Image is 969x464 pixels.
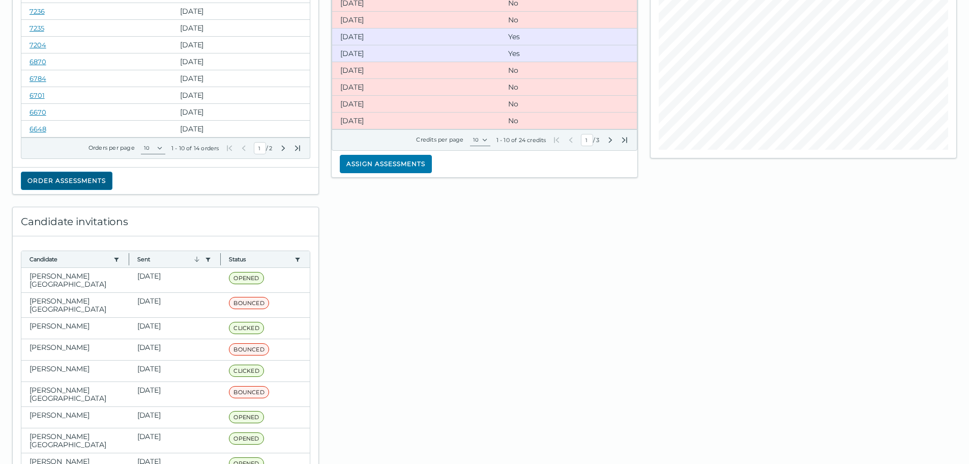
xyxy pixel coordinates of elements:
[279,144,287,152] button: Next Page
[500,45,637,62] clr-dg-cell: Yes
[129,382,221,406] clr-dg-cell: [DATE]
[225,142,302,154] div: /
[172,20,310,36] clr-dg-cell: [DATE]
[129,339,221,360] clr-dg-cell: [DATE]
[30,24,44,32] a: 7235
[171,144,219,152] div: 1 - 10 of 14 orders
[129,407,221,428] clr-dg-cell: [DATE]
[89,144,135,151] label: Orders per page
[332,113,500,129] clr-dg-cell: [DATE]
[229,343,269,356] span: BOUNCED
[552,134,629,146] div: /
[229,255,290,263] button: Status
[229,322,263,334] span: CLICKED
[21,318,129,339] clr-dg-cell: [PERSON_NAME]
[30,7,45,15] a: 7236
[30,108,46,116] a: 6670
[21,268,129,292] clr-dg-cell: [PERSON_NAME][GEOGRAPHIC_DATA]
[595,136,600,144] span: Total Pages
[229,365,263,377] span: CLICKED
[172,121,310,137] clr-dg-cell: [DATE]
[172,104,310,120] clr-dg-cell: [DATE]
[500,79,637,95] clr-dg-cell: No
[30,125,46,133] a: 6648
[137,255,201,263] button: Sent
[129,428,221,453] clr-dg-cell: [DATE]
[21,382,129,406] clr-dg-cell: [PERSON_NAME][GEOGRAPHIC_DATA]
[126,248,132,270] button: Column resize handle
[500,29,637,45] clr-dg-cell: Yes
[332,12,500,28] clr-dg-cell: [DATE]
[496,136,546,144] div: 1 - 10 of 24 credits
[129,318,221,339] clr-dg-cell: [DATE]
[606,136,614,144] button: Next Page
[254,142,266,154] input: Current Page
[240,144,248,152] button: Previous Page
[21,293,129,317] clr-dg-cell: [PERSON_NAME][GEOGRAPHIC_DATA]
[172,87,310,103] clr-dg-cell: [DATE]
[500,62,637,78] clr-dg-cell: No
[500,96,637,112] clr-dg-cell: No
[172,37,310,53] clr-dg-cell: [DATE]
[21,172,112,190] button: Order assessments
[21,361,129,381] clr-dg-cell: [PERSON_NAME]
[30,91,45,99] a: 6701
[500,113,637,129] clr-dg-cell: No
[332,29,500,45] clr-dg-cell: [DATE]
[581,134,593,146] input: Current Page
[21,428,129,453] clr-dg-cell: [PERSON_NAME][GEOGRAPHIC_DATA]
[21,339,129,360] clr-dg-cell: [PERSON_NAME]
[30,255,109,263] button: Candidate
[340,155,432,173] button: Assign assessments
[332,62,500,78] clr-dg-cell: [DATE]
[129,268,221,292] clr-dg-cell: [DATE]
[500,12,637,28] clr-dg-cell: No
[30,74,46,83] a: 6784
[229,411,263,423] span: OPENED
[225,144,233,152] button: First Page
[129,293,221,317] clr-dg-cell: [DATE]
[229,386,269,398] span: BOUNCED
[552,136,561,144] button: First Page
[13,207,318,236] div: Candidate invitations
[567,136,575,144] button: Previous Page
[332,45,500,62] clr-dg-cell: [DATE]
[172,3,310,19] clr-dg-cell: [DATE]
[229,272,263,284] span: OPENED
[332,96,500,112] clr-dg-cell: [DATE]
[229,432,263,445] span: OPENED
[621,136,629,144] button: Last Page
[172,70,310,87] clr-dg-cell: [DATE]
[30,58,46,66] a: 6870
[217,248,224,270] button: Column resize handle
[229,297,269,309] span: BOUNCED
[30,41,46,49] a: 7204
[172,53,310,70] clr-dg-cell: [DATE]
[268,144,273,152] span: Total Pages
[21,407,129,428] clr-dg-cell: [PERSON_NAME]
[332,79,500,95] clr-dg-cell: [DATE]
[416,136,463,143] label: Credits per page
[129,361,221,381] clr-dg-cell: [DATE]
[293,144,302,152] button: Last Page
